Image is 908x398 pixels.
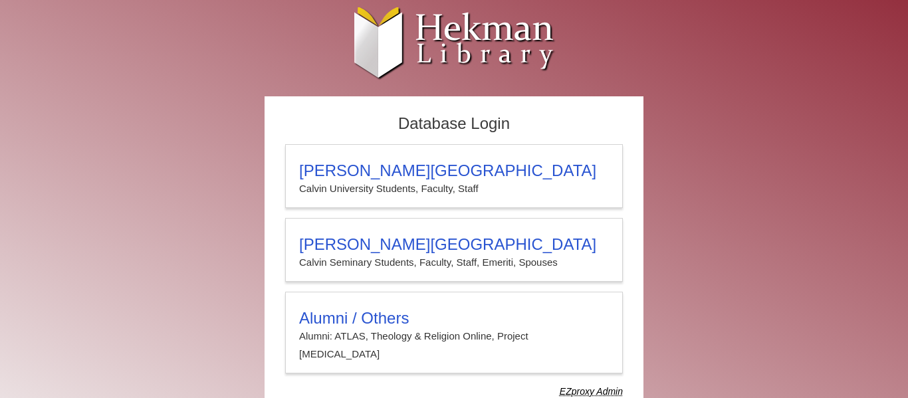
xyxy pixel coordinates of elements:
[285,218,623,282] a: [PERSON_NAME][GEOGRAPHIC_DATA]Calvin Seminary Students, Faculty, Staff, Emeriti, Spouses
[299,235,609,254] h3: [PERSON_NAME][GEOGRAPHIC_DATA]
[285,144,623,208] a: [PERSON_NAME][GEOGRAPHIC_DATA]Calvin University Students, Faculty, Staff
[299,180,609,197] p: Calvin University Students, Faculty, Staff
[299,161,609,180] h3: [PERSON_NAME][GEOGRAPHIC_DATA]
[299,309,609,363] summary: Alumni / OthersAlumni: ATLAS, Theology & Religion Online, Project [MEDICAL_DATA]
[299,254,609,271] p: Calvin Seminary Students, Faculty, Staff, Emeriti, Spouses
[299,309,609,328] h3: Alumni / Others
[560,386,623,397] dfn: Use Alumni login
[279,110,629,138] h2: Database Login
[299,328,609,363] p: Alumni: ATLAS, Theology & Religion Online, Project [MEDICAL_DATA]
